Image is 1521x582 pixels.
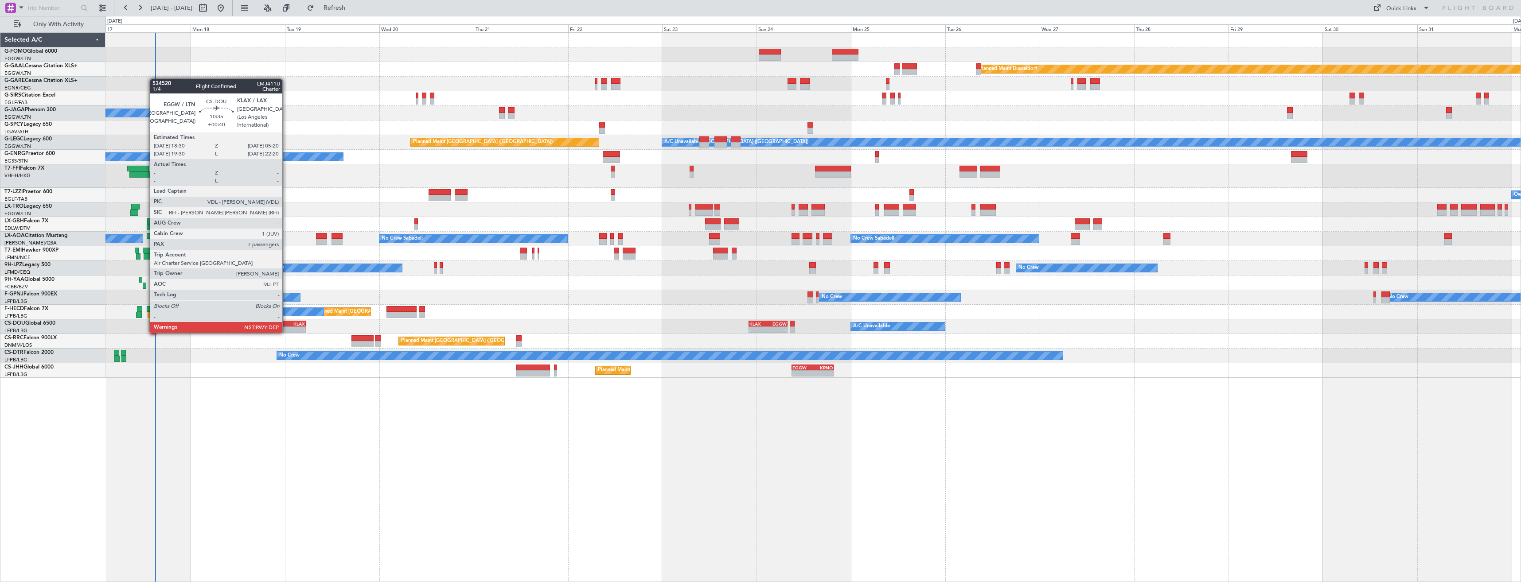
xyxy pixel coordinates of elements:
[284,327,304,332] div: -
[285,24,379,32] div: Tue 19
[768,321,787,326] div: EGGW
[4,277,24,282] span: 9H-YAA
[4,158,28,164] a: EGSS/STN
[792,365,813,370] div: EGGW
[4,371,27,378] a: LFPB/LBG
[185,305,205,318] div: No Crew
[4,365,54,370] a: CS-JHHGlobal 6000
[4,350,23,355] span: CS-DTR
[4,291,23,297] span: F-GPNJ
[4,204,23,209] span: LX-TRO
[4,70,31,77] a: EGGW/LTN
[4,350,54,355] a: CS-DTRFalcon 2000
[4,298,27,305] a: LFPB/LBG
[4,248,22,253] span: T7-EMI
[107,18,122,25] div: [DATE]
[4,313,27,319] a: LFPB/LBG
[264,261,284,275] div: No Crew
[4,365,23,370] span: CS-JHH
[1228,24,1323,32] div: Fri 29
[4,151,25,156] span: G-ENRG
[4,143,31,150] a: EGGW/LTN
[4,262,22,268] span: 9H-LPZ
[96,24,191,32] div: Sun 17
[4,283,28,290] a: FCBB/BZV
[4,107,56,113] a: G-JAGAPhenom 300
[23,21,94,27] span: Only With Activity
[382,232,423,245] div: No Crew Sabadell
[4,166,44,171] a: T7-FFIFalcon 7X
[4,204,52,209] a: LX-TROLegacy 650
[209,166,229,171] div: VHHH
[4,55,31,62] a: EGGW/LTN
[749,327,768,332] div: -
[209,172,229,177] div: -
[4,269,30,275] a: LFMD/CEQ
[264,327,284,332] div: -
[757,24,851,32] div: Sun 24
[316,5,353,11] span: Refresh
[4,335,23,341] span: CS-RRC
[4,321,25,326] span: CS-DOU
[4,49,27,54] span: G-FOMO
[4,342,32,349] a: DNMM/LOS
[1388,291,1408,304] div: No Crew
[284,321,304,326] div: KLAX
[4,327,27,334] a: LFPB/LBG
[4,233,68,238] a: LX-AOACitation Mustang
[4,78,78,83] a: G-GARECessna Citation XLS+
[4,218,24,224] span: LX-GBH
[264,321,284,326] div: EGGW
[4,99,27,106] a: EGLF/FAB
[853,320,890,333] div: A/C Unavailable
[768,327,787,332] div: -
[228,320,368,333] div: Planned Maint [GEOGRAPHIC_DATA] ([GEOGRAPHIC_DATA])
[1134,24,1228,32] div: Thu 28
[4,122,52,127] a: G-SPCYLegacy 650
[4,321,55,326] a: CS-DOUGlobal 6500
[27,1,78,15] input: Trip Number
[4,225,31,232] a: EDLW/DTM
[4,240,57,246] a: [PERSON_NAME]/QSA
[4,136,52,142] a: G-LEGCLegacy 600
[4,122,23,127] span: G-SPCY
[4,189,23,194] span: T7-LZZI
[161,291,182,304] div: No Crew
[945,24,1040,32] div: Tue 26
[4,151,55,156] a: G-ENRGPraetor 600
[4,166,20,171] span: T7-FFI
[1417,24,1512,32] div: Sun 31
[1369,1,1434,15] button: Quick Links
[4,218,48,224] a: LX-GBHFalcon 7X
[792,371,813,376] div: -
[1386,4,1416,13] div: Quick Links
[1323,24,1417,32] div: Sat 30
[4,107,25,113] span: G-JAGA
[401,334,541,348] div: Planned Maint [GEOGRAPHIC_DATA] ([GEOGRAPHIC_DATA])
[10,17,96,31] button: Only With Activity
[662,24,757,32] div: Sat 23
[4,85,31,91] a: EGNR/CEG
[664,136,808,149] div: A/C Unavailable [GEOGRAPHIC_DATA] ([GEOGRAPHIC_DATA])
[851,24,945,32] div: Mon 25
[191,24,285,32] div: Mon 18
[979,62,1037,76] div: Planned Maint Dusseldorf
[474,24,568,32] div: Thu 21
[413,136,553,149] div: Planned Maint [GEOGRAPHIC_DATA] ([GEOGRAPHIC_DATA])
[813,371,833,376] div: -
[4,306,48,311] a: F-HECDFalcon 7X
[4,277,55,282] a: 9H-YAAGlobal 5000
[822,291,842,304] div: No Crew
[379,24,474,32] div: Wed 20
[1040,24,1134,32] div: Wed 27
[4,254,31,261] a: LFMN/NCE
[4,196,27,202] a: EGLF/FAB
[151,4,192,12] span: [DATE] - [DATE]
[4,291,57,297] a: F-GPNJFalcon 900EX
[4,306,24,311] span: F-HECD
[303,1,356,15] button: Refresh
[229,166,250,171] div: LTFE
[4,357,27,363] a: LFPB/LBG
[4,63,25,69] span: G-GAAL
[4,63,78,69] a: G-GAALCessna Citation XLS+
